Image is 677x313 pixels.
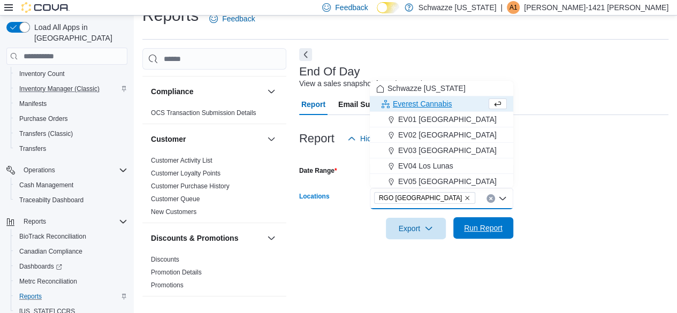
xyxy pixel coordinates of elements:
button: Reports [2,214,132,229]
button: Everest Cannabis [370,96,513,112]
span: A1 [509,1,518,14]
button: BioTrack Reconciliation [11,229,132,244]
span: Cash Management [19,181,73,189]
span: Dashboards [15,260,127,273]
h3: Report [299,132,334,145]
span: Purchase Orders [19,114,68,123]
button: Metrc Reconciliation [11,274,132,289]
span: New Customers [151,208,196,216]
a: Transfers [15,142,50,155]
button: Purchase Orders [11,111,132,126]
button: Remove RGO 6 Northeast Heights from selection in this group [464,195,470,201]
span: Manifests [15,97,127,110]
span: Metrc Reconciliation [19,277,77,286]
button: Compliance [265,85,278,98]
a: Discounts [151,256,179,263]
h1: Reports [142,5,199,26]
span: Transfers (Classic) [15,127,127,140]
span: Transfers [19,144,46,153]
button: Clear input [486,194,495,203]
button: EV02 [GEOGRAPHIC_DATA] [370,127,513,143]
h3: Compliance [151,86,193,97]
a: Customer Activity List [151,157,212,164]
span: Feedback [335,2,368,13]
a: Traceabilty Dashboard [15,194,88,207]
button: Discounts & Promotions [151,233,263,243]
a: Transfers (Classic) [15,127,77,140]
div: Compliance [142,106,286,124]
button: Traceabilty Dashboard [11,193,132,208]
a: Purchase Orders [15,112,72,125]
h3: Discounts & Promotions [151,233,238,243]
span: EV02 [GEOGRAPHIC_DATA] [398,129,497,140]
a: Metrc Reconciliation [15,275,81,288]
span: Promotion Details [151,268,202,277]
span: Purchase Orders [15,112,127,125]
button: Discounts & Promotions [265,232,278,245]
span: Reports [15,290,127,303]
span: Operations [24,166,55,174]
span: Customer Activity List [151,156,212,165]
a: Customer Queue [151,195,200,203]
button: Transfers (Classic) [11,126,132,141]
span: RGO 6 Northeast Heights [374,192,475,204]
span: Everest Cannabis [393,98,452,109]
button: Manifests [11,96,132,111]
div: Amanda-1421 Lyons [507,1,520,14]
h3: Customer [151,134,186,144]
span: Customer Loyalty Points [151,169,220,178]
span: Metrc Reconciliation [15,275,127,288]
span: Inventory Manager (Classic) [15,82,127,95]
a: Customer Loyalty Points [151,170,220,177]
span: Inventory Count [15,67,127,80]
div: Discounts & Promotions [142,253,286,296]
button: Export [386,218,446,239]
span: Report [301,94,325,115]
button: Run Report [453,217,513,239]
button: Cash Management [11,178,132,193]
a: Inventory Count [15,67,69,80]
span: Transfers (Classic) [19,129,73,138]
a: Feedback [205,8,259,29]
span: Cash Management [15,179,127,192]
button: Reports [19,215,50,228]
span: Traceabilty Dashboard [15,194,127,207]
label: Date Range [299,166,337,175]
span: EV05 [GEOGRAPHIC_DATA] [398,176,497,187]
div: View a sales snapshot for a date or date range. [299,78,456,89]
button: Operations [19,164,59,177]
a: Promotion Details [151,269,202,276]
span: Operations [19,164,127,177]
input: Dark Mode [377,2,399,13]
div: Customer [142,154,286,223]
span: Traceabilty Dashboard [19,196,83,204]
span: Discounts [151,255,179,264]
span: RGO [GEOGRAPHIC_DATA] [379,193,462,203]
span: Reports [19,292,42,301]
span: Transfers [15,142,127,155]
span: Hide Parameters [360,133,416,144]
button: Compliance [151,86,263,97]
span: EV01 [GEOGRAPHIC_DATA] [398,114,497,125]
span: EV03 [GEOGRAPHIC_DATA] [398,145,497,156]
span: EV04 Los Lunas [398,161,453,171]
span: Inventory Manager (Classic) [19,85,100,93]
button: Close list of options [498,194,507,203]
button: Customer [265,133,278,146]
a: Manifests [15,97,51,110]
button: EV03 [GEOGRAPHIC_DATA] [370,143,513,158]
a: Dashboards [11,259,132,274]
span: Email Subscription [338,94,406,115]
a: BioTrack Reconciliation [15,230,90,243]
button: Canadian Compliance [11,244,132,259]
p: Schwazze [US_STATE] [419,1,497,14]
a: Inventory Manager (Classic) [15,82,104,95]
a: Cash Management [15,179,78,192]
span: Dashboards [19,262,62,271]
span: Reports [24,217,46,226]
a: OCS Transaction Submission Details [151,109,256,117]
span: Schwazze [US_STATE] [387,83,466,94]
